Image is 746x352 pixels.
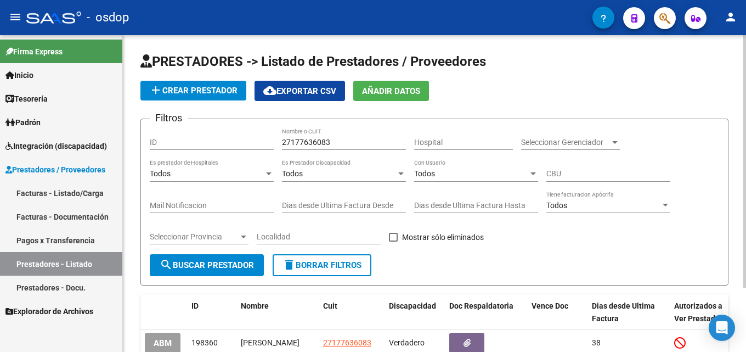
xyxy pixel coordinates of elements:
[5,69,33,81] span: Inicio
[532,301,568,310] span: Vence Doc
[150,232,239,242] span: Seleccionar Provincia
[5,164,105,176] span: Prestadores / Proveedores
[263,84,276,97] mat-icon: cloud_download
[187,294,236,331] datatable-header-cell: ID
[449,301,513,310] span: Doc Respaldatoria
[150,169,171,178] span: Todos
[587,294,670,331] datatable-header-cell: Dias desde Ultima Factura
[236,294,319,331] datatable-header-cell: Nombre
[521,138,610,147] span: Seleccionar Gerenciador
[263,86,336,96] span: Exportar CSV
[241,337,314,349] div: [PERSON_NAME]
[5,140,107,152] span: Integración (discapacidad)
[709,315,735,341] div: Open Intercom Messenger
[323,338,371,347] span: 27177636083
[160,258,173,271] mat-icon: search
[273,254,371,276] button: Borrar Filtros
[282,258,296,271] mat-icon: delete
[353,81,429,101] button: Añadir Datos
[674,301,722,323] span: Autorizados a Ver Prestador
[402,231,484,244] span: Mostrar sólo eliminados
[191,301,199,310] span: ID
[5,46,63,58] span: Firma Express
[724,10,737,24] mat-icon: person
[389,301,436,310] span: Discapacidad
[9,10,22,24] mat-icon: menu
[5,116,41,128] span: Padrón
[149,86,238,96] span: Crear Prestador
[323,301,337,310] span: Cuit
[140,81,246,100] button: Crear Prestador
[150,110,188,126] h3: Filtros
[150,254,264,276] button: Buscar Prestador
[670,294,730,331] datatable-header-cell: Autorizados a Ver Prestador
[592,301,655,323] span: Dias desde Ultima Factura
[149,83,162,97] mat-icon: add
[527,294,587,331] datatable-header-cell: Vence Doc
[414,169,435,178] span: Todos
[255,81,345,101] button: Exportar CSV
[87,5,129,30] span: - osdop
[282,260,361,270] span: Borrar Filtros
[241,301,269,310] span: Nombre
[592,338,601,347] span: 38
[362,86,420,96] span: Añadir Datos
[282,169,303,178] span: Todos
[5,305,93,317] span: Explorador de Archivos
[154,338,172,348] span: ABM
[140,54,486,69] span: PRESTADORES -> Listado de Prestadores / Proveedores
[160,260,254,270] span: Buscar Prestador
[445,294,527,331] datatable-header-cell: Doc Respaldatoria
[319,294,385,331] datatable-header-cell: Cuit
[191,338,218,347] span: 198360
[5,93,48,105] span: Tesorería
[389,338,425,347] span: Verdadero
[385,294,445,331] datatable-header-cell: Discapacidad
[546,201,567,210] span: Todos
